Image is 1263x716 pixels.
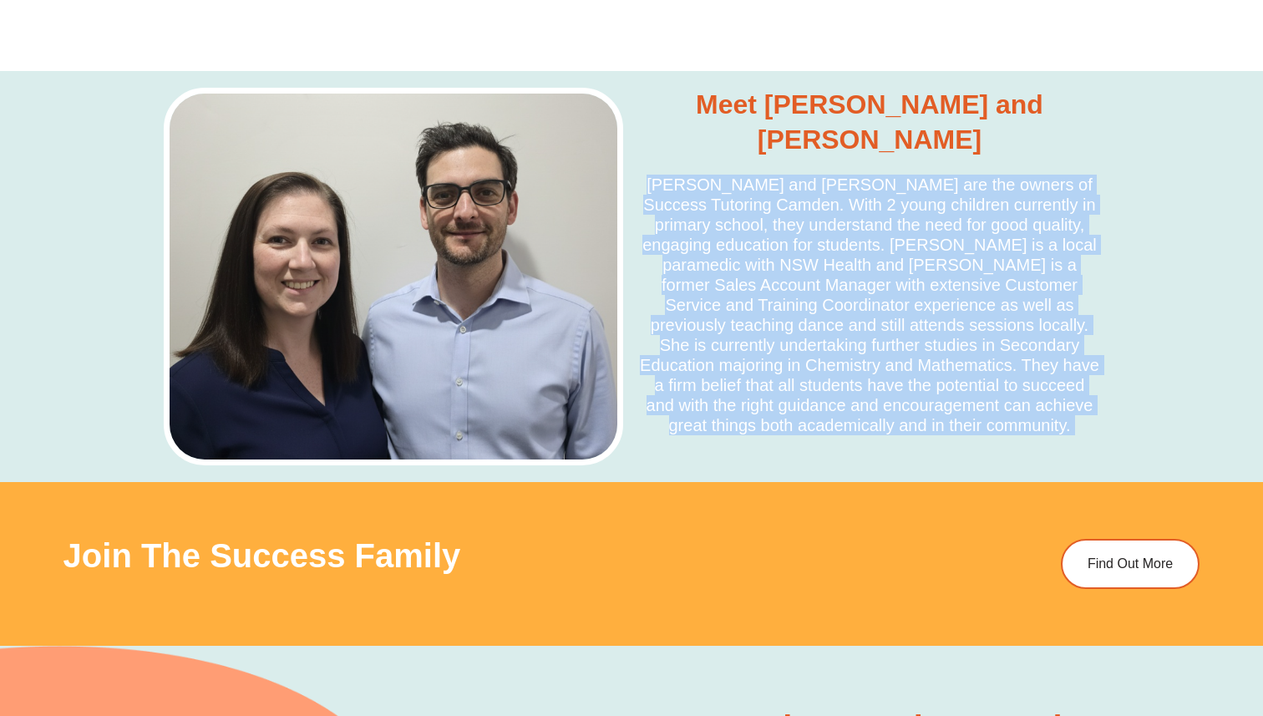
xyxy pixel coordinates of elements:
[63,539,960,572] h2: Join The Success Family
[640,175,1099,435] h5: [PERSON_NAME] and [PERSON_NAME] are the owners of Success Tutoring Camden. With 2 young children ...
[1088,557,1173,571] span: Find Out More
[1179,636,1263,716] iframe: Chat Widget
[640,88,1099,157] h2: Meet [PERSON_NAME] and [PERSON_NAME]
[1061,539,1200,589] a: Find Out More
